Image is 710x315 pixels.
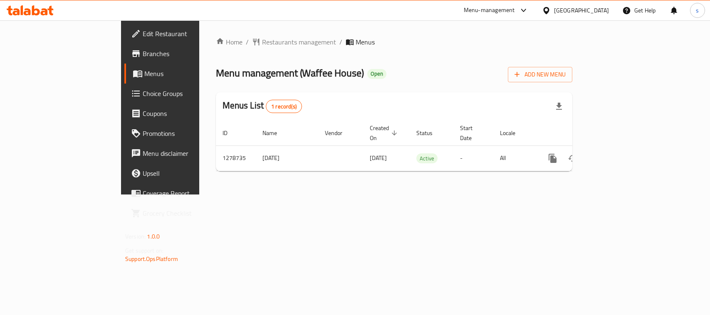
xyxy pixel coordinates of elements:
[143,108,233,118] span: Coupons
[262,128,288,138] span: Name
[223,99,302,113] h2: Menus List
[124,143,240,163] a: Menu disclaimer
[143,188,233,198] span: Coverage Report
[124,203,240,223] a: Grocery Checklist
[124,84,240,103] a: Choice Groups
[543,148,563,168] button: more
[460,123,483,143] span: Start Date
[554,6,609,15] div: [GEOGRAPHIC_DATA]
[367,69,386,79] div: Open
[370,123,400,143] span: Created On
[325,128,353,138] span: Vendor
[508,67,572,82] button: Add New Menu
[256,145,318,171] td: [DATE]
[216,64,364,82] span: Menu management ( Waffee House )
[370,153,387,163] span: [DATE]
[125,253,178,264] a: Support.OpsPlatform
[563,148,583,168] button: Change Status
[252,37,336,47] a: Restaurants management
[453,145,493,171] td: -
[124,183,240,203] a: Coverage Report
[339,37,342,47] li: /
[143,89,233,98] span: Choice Groups
[143,49,233,59] span: Branches
[416,154,438,163] span: Active
[216,37,572,47] nav: breadcrumb
[147,231,160,242] span: 1.0.0
[143,208,233,218] span: Grocery Checklist
[124,24,240,44] a: Edit Restaurant
[500,128,526,138] span: Locale
[124,123,240,143] a: Promotions
[125,231,146,242] span: Version:
[266,100,302,113] div: Total records count
[143,29,233,39] span: Edit Restaurant
[246,37,249,47] li: /
[464,5,515,15] div: Menu-management
[493,145,536,171] td: All
[266,103,302,111] span: 1 record(s)
[223,128,238,138] span: ID
[124,44,240,64] a: Branches
[216,121,629,171] table: enhanced table
[549,96,569,116] div: Export file
[124,64,240,84] a: Menus
[124,163,240,183] a: Upsell
[144,69,233,79] span: Menus
[367,70,386,77] span: Open
[356,37,375,47] span: Menus
[125,245,163,256] span: Get support on:
[143,148,233,158] span: Menu disclaimer
[515,69,566,80] span: Add New Menu
[124,103,240,123] a: Coupons
[416,128,443,138] span: Status
[262,37,336,47] span: Restaurants management
[536,121,629,146] th: Actions
[143,168,233,178] span: Upsell
[143,128,233,138] span: Promotions
[696,6,699,15] span: s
